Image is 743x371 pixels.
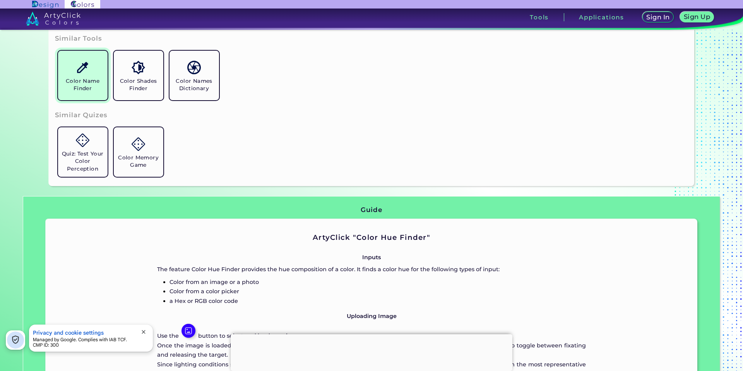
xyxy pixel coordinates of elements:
a: Sign In [644,12,672,22]
p: Once the image is loaded, clicking on the image areas will initiate the color name identification... [157,341,586,360]
p: Color from a color picker [169,287,586,296]
img: logo_artyclick_colors_white.svg [26,12,80,26]
p: Uploading Image [157,311,586,321]
img: icon_color_name_finder.svg [76,61,89,74]
img: ArtyClick Design logo [32,1,58,8]
h5: Sign In [647,14,668,20]
h5: Color Memory Game [117,154,160,169]
h3: Similar Tools [55,34,102,43]
p: Color from an image or a photo [169,277,586,287]
a: Color Names Dictionary [166,48,222,103]
a: Sign Up [682,12,712,22]
img: icon_image_white.svg [181,324,195,338]
h3: Applications [579,14,624,20]
h5: Color Name Finder [61,77,104,92]
img: icon_color_names_dictionary.svg [187,61,201,74]
img: icon_game.svg [132,137,145,151]
p: The feature Color Hue Finder provides the hue composition of a color. It finds a color hue for th... [157,265,586,274]
h5: Quiz: Test Your Color Perception [61,150,104,172]
p: Inputs [157,253,586,262]
h5: Sign Up [685,14,709,20]
h5: Color Shades Finder [117,77,160,92]
a: Color Memory Game [111,124,166,180]
h5: Color Names Dictionary [173,77,216,92]
p: Use the button to select and load your image. [157,324,586,340]
img: icon_color_shades.svg [132,61,145,74]
a: Color Name Finder [55,48,111,103]
p: a Hex or RGB color code [169,296,586,306]
a: Quiz: Test Your Color Perception [55,124,111,180]
a: Color Shades Finder [111,48,166,103]
iframe: Advertisement [231,334,512,369]
h3: Guide [361,205,382,215]
h3: Similar Quizes [55,111,108,120]
img: icon_game.svg [76,133,89,147]
h2: ArtyClick "Color Hue Finder" [157,233,586,243]
h3: Tools [530,14,549,20]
